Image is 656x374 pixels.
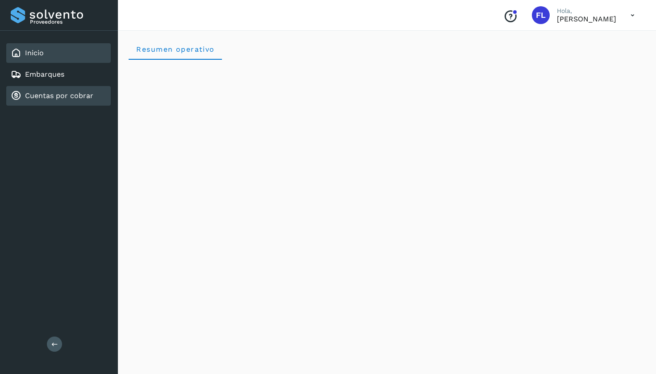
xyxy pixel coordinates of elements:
p: Fabian Lopez Calva [557,15,616,23]
div: Cuentas por cobrar [6,86,111,106]
a: Cuentas por cobrar [25,91,93,100]
div: Inicio [6,43,111,63]
p: Proveedores [30,19,107,25]
a: Embarques [25,70,64,78]
span: Resumen operativo [136,45,215,53]
div: Embarques [6,65,111,84]
p: Hola, [557,7,616,15]
a: Inicio [25,49,44,57]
